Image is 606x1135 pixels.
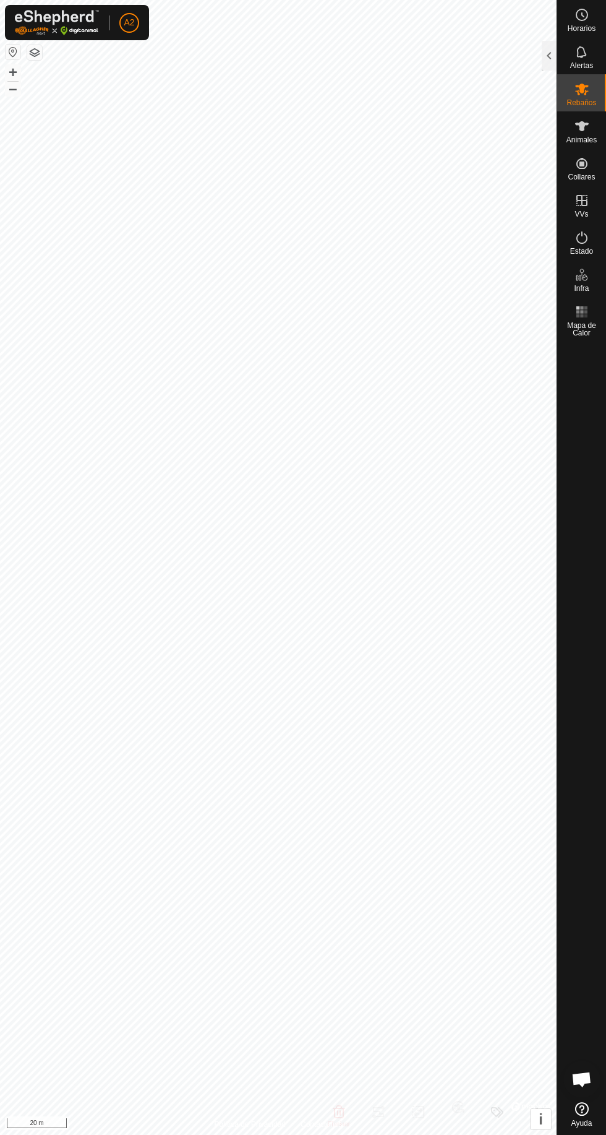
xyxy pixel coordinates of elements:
span: Ayuda [571,1120,592,1127]
span: Animales [566,136,597,144]
span: Horarios [568,25,595,32]
button: Restablecer Mapa [6,45,20,59]
a: Política de Privacidad [215,1119,286,1130]
a: Contáctenos [301,1119,342,1130]
span: Collares [568,173,595,181]
span: Alertas [570,62,593,69]
div: Chat abierto [563,1061,600,1098]
a: Ayuda [557,1097,606,1132]
img: Logo Gallagher [15,10,99,35]
button: – [6,81,20,96]
span: Rebaños [566,99,596,106]
button: + [6,65,20,80]
button: Capas del Mapa [27,45,42,60]
span: i [539,1111,543,1128]
span: Infra [574,285,589,292]
span: A2 [124,16,134,29]
span: Mapa de Calor [560,322,603,337]
span: VVs [574,210,588,218]
button: i [531,1109,551,1129]
span: Estado [570,248,593,255]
